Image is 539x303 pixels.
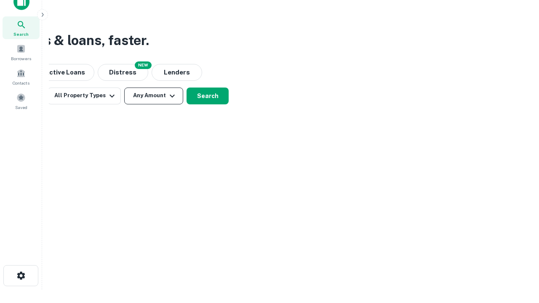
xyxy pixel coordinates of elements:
[187,88,229,104] button: Search
[11,55,31,62] span: Borrowers
[152,64,202,81] button: Lenders
[497,236,539,276] iframe: Chat Widget
[15,104,27,111] span: Saved
[3,41,40,64] a: Borrowers
[35,64,94,81] button: Active Loans
[98,64,148,81] button: Search distressed loans with lien and other non-mortgage details.
[124,88,183,104] button: Any Amount
[48,88,121,104] button: All Property Types
[3,90,40,112] a: Saved
[3,65,40,88] a: Contacts
[13,80,29,86] span: Contacts
[3,16,40,39] a: Search
[135,61,152,69] div: NEW
[13,31,29,37] span: Search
